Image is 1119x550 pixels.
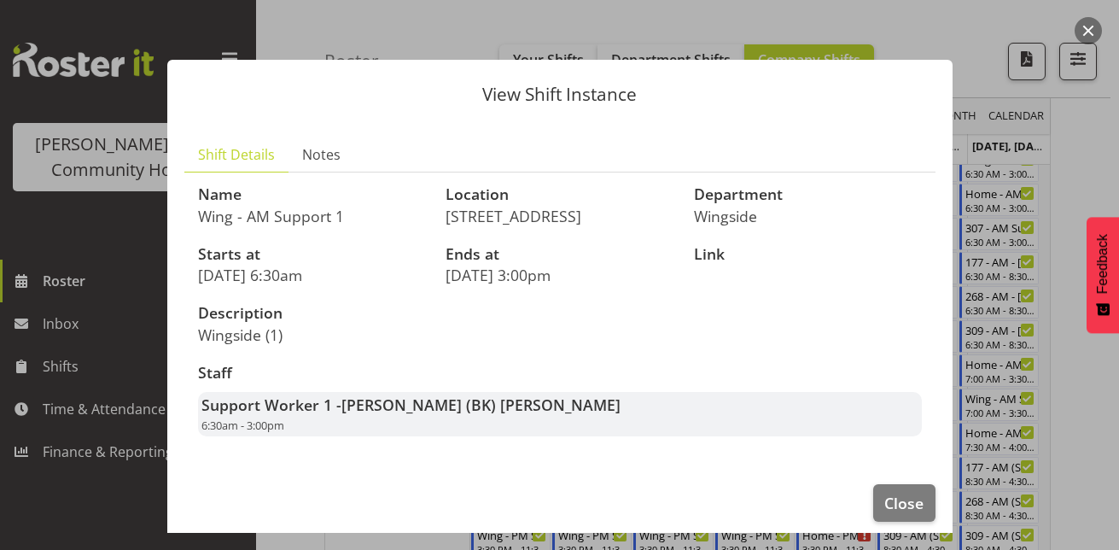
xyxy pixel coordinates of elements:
[198,365,922,382] h3: Staff
[446,246,673,263] h3: Ends at
[198,144,275,165] span: Shift Details
[302,144,341,165] span: Notes
[446,207,673,225] p: [STREET_ADDRESS]
[341,395,621,415] span: [PERSON_NAME] (BK) [PERSON_NAME]
[694,246,922,263] h3: Link
[884,492,924,514] span: Close
[694,207,922,225] p: Wingside
[198,305,550,322] h3: Description
[873,484,935,522] button: Close
[198,325,550,344] p: Wingside (1)
[184,85,935,103] p: View Shift Instance
[446,186,673,203] h3: Location
[198,207,426,225] p: Wing - AM Support 1
[198,246,426,263] h3: Starts at
[198,186,426,203] h3: Name
[446,266,673,284] p: [DATE] 3:00pm
[201,418,284,433] span: 6:30am - 3:00pm
[198,266,426,284] p: [DATE] 6:30am
[1087,217,1119,333] button: Feedback - Show survey
[1095,234,1110,294] span: Feedback
[694,186,922,203] h3: Department
[201,395,621,415] strong: Support Worker 1 -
